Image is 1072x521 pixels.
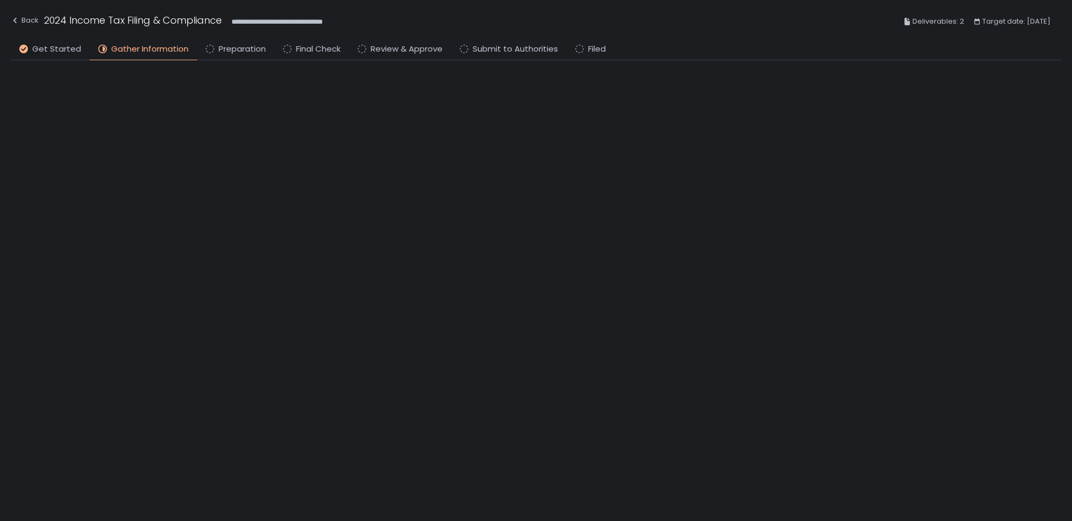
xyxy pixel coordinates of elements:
[371,43,443,55] span: Review & Approve
[44,13,222,27] h1: 2024 Income Tax Filing & Compliance
[11,14,39,27] div: Back
[982,15,1051,28] span: Target date: [DATE]
[296,43,341,55] span: Final Check
[588,43,606,55] span: Filed
[111,43,189,55] span: Gather Information
[219,43,266,55] span: Preparation
[32,43,81,55] span: Get Started
[912,15,964,28] span: Deliverables: 2
[473,43,558,55] span: Submit to Authorities
[11,13,39,31] button: Back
